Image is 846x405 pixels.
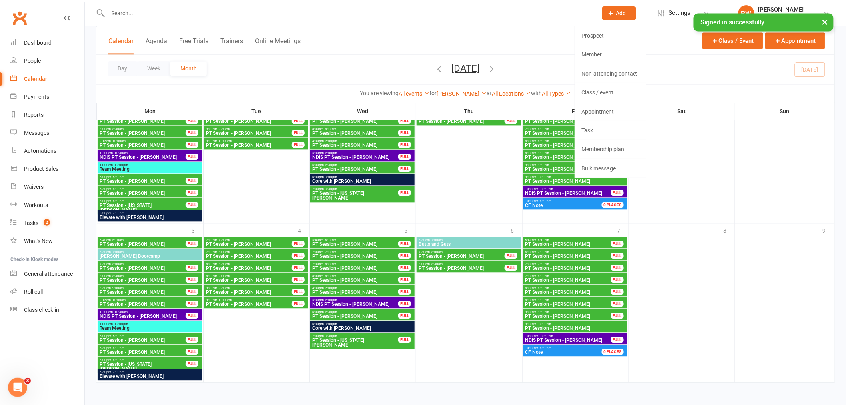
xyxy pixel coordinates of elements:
div: 7 [617,224,629,237]
span: - 6:10am [323,239,336,242]
span: 9:00am [206,128,292,131]
span: PT Session - [PERSON_NAME] [99,278,186,283]
span: 4:30pm [312,140,399,143]
span: - 8:30pm [538,200,551,203]
button: Online Meetings [255,38,301,55]
span: PT Session - [PERSON_NAME] [206,266,292,271]
span: CF Note [525,203,543,209]
button: Appointment [765,33,825,49]
span: PT Session - [PERSON_NAME] [525,254,611,259]
div: FULL [186,190,198,196]
div: What's New [24,238,53,244]
span: 10:00am [525,188,611,191]
span: 7:30am [525,275,611,278]
div: Automations [24,148,56,154]
span: 5:40am [312,239,399,242]
span: PT Session - [PERSON_NAME] [206,302,292,307]
span: - 5:30pm [111,176,124,179]
span: - 6:00pm [324,299,337,302]
span: Add [616,10,626,16]
div: FULL [398,190,411,196]
a: All Locations [492,91,531,97]
span: 6:00pm [312,164,399,167]
span: 6:30pm [99,212,200,215]
button: Trainers [220,38,243,55]
span: - 6:30pm [324,164,337,167]
span: NDIS PT Session - [PERSON_NAME] [312,155,399,160]
div: Dashboard [24,40,52,46]
span: PT Session - [PERSON_NAME] [312,290,399,295]
div: FULL [186,277,198,283]
div: FULL [398,130,411,136]
th: Fri [522,103,629,120]
span: 2 [44,219,50,226]
strong: for [429,90,437,97]
span: 6:00pm [99,200,186,203]
span: 7:30am [525,128,611,131]
span: - 6:30pm [111,200,124,203]
div: FULL [186,118,198,124]
span: PT Session - [PERSON_NAME] [525,167,611,172]
a: Appointment [575,102,646,121]
span: - 9:00am [536,152,549,155]
span: - 10:00am [111,140,126,143]
span: NDIS PT Session - [PERSON_NAME] [99,155,186,160]
span: 6:30pm [312,323,413,326]
a: Class / event [575,83,646,102]
span: PT Session - [PERSON_NAME] [312,143,399,148]
a: Prospect [575,26,646,45]
span: 10:00am [99,311,186,314]
span: PT Session - [PERSON_NAME] [206,143,292,148]
a: Class kiosk mode [10,301,84,319]
span: 6:30am [99,251,200,254]
strong: at [487,90,492,97]
div: FULL [186,178,198,184]
div: FULL [292,289,305,295]
span: 8:00am [206,263,292,266]
div: True Personal Training [758,13,814,20]
span: - 12:00pm [113,323,128,326]
span: Team Meeting [99,167,200,172]
a: All Types [542,91,571,97]
span: PT Session - [PERSON_NAME] [525,119,611,124]
span: PT Session - [PERSON_NAME] [99,302,186,307]
div: FULL [398,277,411,283]
div: FULL [292,265,305,271]
div: FULL [398,142,411,148]
div: FULL [292,253,305,259]
span: 9:15am [99,140,186,143]
span: 7:30am [206,251,292,254]
div: RW [738,5,754,21]
span: PT Session - [PERSON_NAME] [99,266,186,271]
th: Thu [416,103,522,120]
span: 6:30am [525,251,611,254]
button: Calendar [108,38,134,55]
span: 6:30am [418,239,519,242]
span: PT Session - [PERSON_NAME] [312,131,399,136]
a: Automations [10,142,84,160]
div: Tasks [24,220,38,226]
div: FULL [292,277,305,283]
div: FULL [611,289,624,295]
span: PT Session - [PERSON_NAME] [525,302,611,307]
span: PT Session - [PERSON_NAME] [312,242,399,247]
div: Class check-in [24,307,59,313]
span: 6:30pm [312,176,413,179]
a: Product Sales [10,160,84,178]
a: What's New [10,232,84,250]
span: PT Session - [PERSON_NAME] [206,290,292,295]
span: 7:00am [312,251,399,254]
span: - 7:00pm [111,212,124,215]
span: - 12:00pm [113,164,128,167]
span: - 8:00am [323,263,336,266]
span: PT Session - [PERSON_NAME] [525,314,611,319]
span: 8:30am [525,299,611,302]
span: 5:30pm [312,299,399,302]
div: 6 [511,224,522,237]
span: - 8:00am [536,128,549,131]
a: Bulk message [575,159,646,178]
span: - 6:00pm [324,152,337,155]
span: PT Session - [PERSON_NAME] [206,242,292,247]
span: Signed in successfully. [701,19,766,26]
div: 5 [405,224,416,237]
